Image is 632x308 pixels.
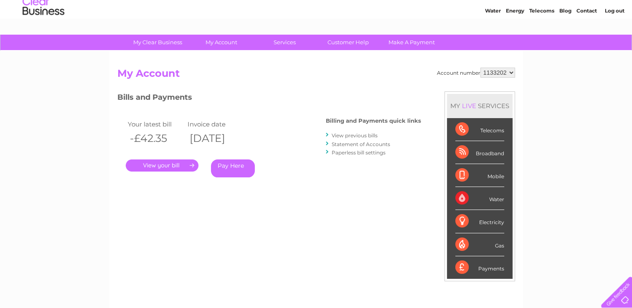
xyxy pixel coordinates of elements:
[455,141,504,164] div: Broadband
[460,102,478,110] div: LIVE
[447,94,513,118] div: MY SERVICES
[119,5,514,40] div: Clear Business is a trading name of Verastar Limited (registered in [GEOGRAPHIC_DATA] No. 3667643...
[332,149,386,156] a: Paperless bill settings
[126,159,198,172] a: .
[455,233,504,256] div: Gas
[22,22,65,47] img: logo.png
[485,35,501,42] a: Water
[332,132,378,139] a: View previous bills
[332,141,390,147] a: Statement of Accounts
[117,91,421,106] h3: Bills and Payments
[437,68,515,78] div: Account number
[126,119,186,130] td: Your latest bill
[187,35,256,50] a: My Account
[455,164,504,187] div: Mobile
[117,68,515,83] h2: My Account
[455,118,504,141] div: Telecoms
[123,35,192,50] a: My Clear Business
[604,35,624,42] a: Log out
[475,4,532,15] a: 0333 014 3131
[506,35,524,42] a: Energy
[185,130,246,147] th: [DATE]
[314,35,383,50] a: Customer Help
[529,35,554,42] a: Telecoms
[185,119,246,130] td: Invoice date
[126,130,186,147] th: -£42.35
[455,210,504,233] div: Electricity
[377,35,446,50] a: Make A Payment
[211,159,255,177] a: Pay Here
[455,187,504,210] div: Water
[455,256,504,279] div: Payments
[559,35,571,42] a: Blog
[576,35,597,42] a: Contact
[326,118,421,124] h4: Billing and Payments quick links
[250,35,319,50] a: Services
